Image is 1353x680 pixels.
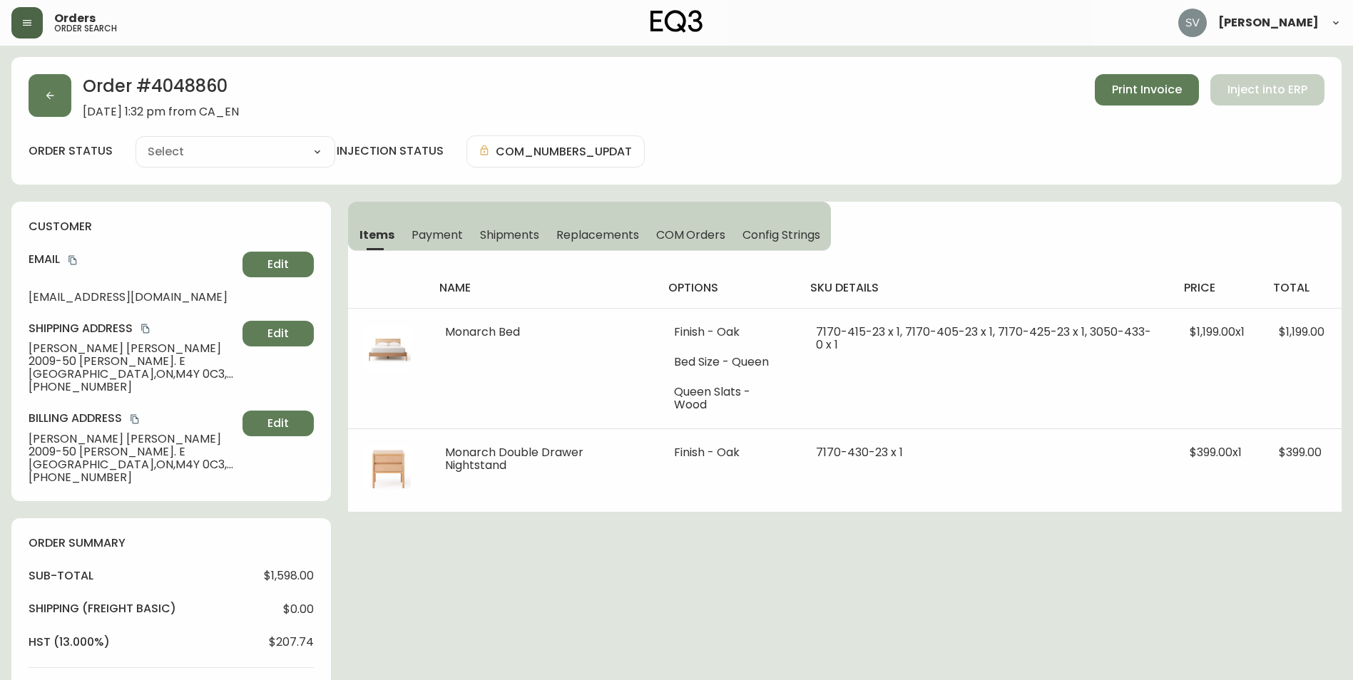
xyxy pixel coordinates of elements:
[337,143,444,159] h4: injection status
[1190,444,1242,460] span: $399.00 x 1
[359,227,394,242] span: Items
[54,24,117,33] h5: order search
[1218,17,1319,29] span: [PERSON_NAME]
[29,355,237,368] span: 2009-50 [PERSON_NAME]. E
[810,280,1161,296] h4: sku details
[445,444,583,473] span: Monarch Double Drawer Nightstand
[480,227,540,242] span: Shipments
[83,105,239,118] span: [DATE] 1:32 pm from CA_EN
[1095,74,1199,105] button: Print Invoice
[267,416,289,431] span: Edit
[29,601,176,617] h4: Shipping ( Freight Basic )
[267,257,289,272] span: Edit
[29,535,314,551] h4: order summary
[674,386,782,411] li: Queen Slats - Wood
[269,636,314,649] span: $207.74
[83,74,239,105] h2: Order # 4048860
[668,280,787,296] h4: options
[29,291,237,304] span: [EMAIL_ADDRESS][DOMAIN_NAME]
[29,321,237,336] h4: Shipping Address
[29,219,314,235] h4: customer
[29,342,237,355] span: [PERSON_NAME] [PERSON_NAME]
[29,458,237,471] span: [GEOGRAPHIC_DATA] , ON , M4Y 0C3 , CA
[1184,280,1250,296] h4: price
[242,411,314,436] button: Edit
[66,253,80,267] button: copy
[412,227,463,242] span: Payment
[365,326,411,371] img: 530a12ab-2c0a-4e8d-8ece-a387aa5b19ef.jpg
[674,356,782,369] li: Bed Size - Queen
[674,446,782,459] li: Finish - Oak
[29,381,237,393] span: [PHONE_NUMBER]
[138,321,153,336] button: copy
[1190,324,1245,340] span: $1,199.00 x 1
[54,13,96,24] span: Orders
[264,570,314,582] span: $1,598.00
[29,433,237,445] span: [PERSON_NAME] [PERSON_NAME]
[29,368,237,381] span: [GEOGRAPHIC_DATA] , ON , M4Y 0C3 , CA
[29,568,93,584] h4: sub-total
[242,252,314,277] button: Edit
[1112,82,1182,98] span: Print Invoice
[650,10,703,33] img: logo
[365,446,411,492] img: 26a2c563-72f2-44f6-8da8-fda3b6361a1d.jpg
[1279,324,1324,340] span: $1,199.00
[29,445,237,458] span: 2009-50 [PERSON_NAME]. E
[445,324,520,340] span: Monarch Bed
[267,326,289,341] span: Edit
[283,603,314,616] span: $0.00
[1178,9,1207,37] img: 0ef69294c49e88f033bcbeb13310b844
[1279,444,1322,460] span: $399.00
[29,411,237,426] h4: Billing Address
[816,324,1151,353] span: 7170-415-23 x 1, 7170-405-23 x 1, 7170-425-23 x 1, 3050-433-0 x 1
[128,412,142,426] button: copy
[742,227,820,242] span: Config Strings
[656,227,726,242] span: COM Orders
[29,634,110,650] h4: hst (13.000%)
[439,280,645,296] h4: name
[29,471,237,484] span: [PHONE_NUMBER]
[29,252,237,267] h4: Email
[29,143,113,159] label: order status
[242,321,314,346] button: Edit
[674,326,782,339] li: Finish - Oak
[816,444,903,460] span: 7170-430-23 x 1
[1273,280,1330,296] h4: total
[556,227,638,242] span: Replacements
